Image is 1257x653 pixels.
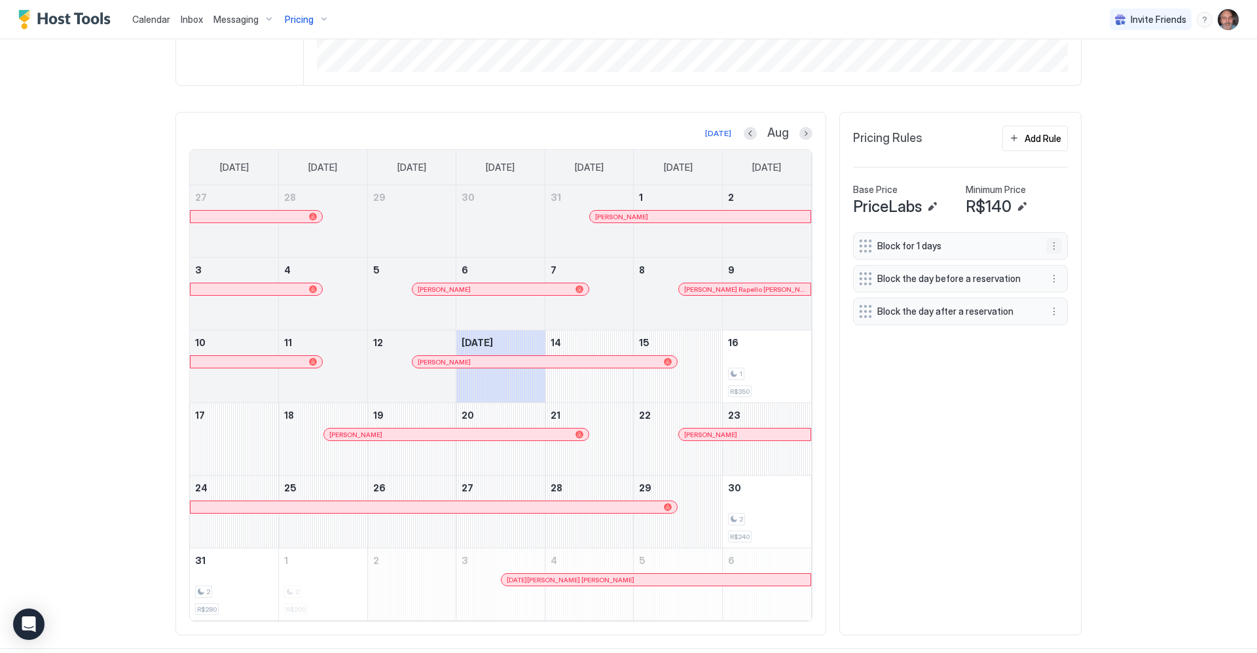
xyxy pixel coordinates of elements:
span: 31 [551,192,561,203]
span: 30 [728,482,741,493]
a: July 28, 2025 [279,185,367,209]
a: September 3, 2025 [456,548,545,573]
span: 28 [551,482,562,493]
td: September 3, 2025 [456,548,545,621]
span: Messaging [213,14,259,26]
td: August 29, 2025 [634,476,723,548]
a: August 11, 2025 [279,330,367,355]
td: September 5, 2025 [634,548,723,621]
a: August 31, 2025 [190,548,278,573]
span: 14 [551,337,561,348]
a: September 1, 2025 [279,548,367,573]
a: August 15, 2025 [634,330,722,355]
button: Next month [799,127,812,140]
a: Host Tools Logo [18,10,117,29]
a: Thursday [562,150,617,185]
a: September 5, 2025 [634,548,722,573]
div: [PERSON_NAME] [684,431,805,439]
a: August 16, 2025 [723,330,811,355]
td: August 26, 2025 [367,476,456,548]
span: [DATE] [462,337,493,348]
span: PriceLabs [853,197,922,217]
div: User profile [1218,9,1239,30]
td: August 14, 2025 [545,330,634,403]
a: Saturday [739,150,794,185]
a: August 25, 2025 [279,476,367,500]
a: July 29, 2025 [368,185,456,209]
span: 6 [462,264,468,275]
td: August 21, 2025 [545,403,634,476]
a: August 21, 2025 [545,403,634,427]
a: Monday [295,150,350,185]
span: R$140 [966,197,1011,217]
td: August 17, 2025 [190,403,279,476]
td: July 27, 2025 [190,185,279,258]
a: September 4, 2025 [545,548,634,573]
a: July 30, 2025 [456,185,545,209]
a: September 6, 2025 [723,548,811,573]
a: August 13, 2025 [456,330,545,355]
span: 7 [551,264,556,275]
span: [PERSON_NAME] Rapello [PERSON_NAME] [684,285,805,294]
a: August 27, 2025 [456,476,545,500]
td: August 1, 2025 [634,185,723,258]
div: menu [1046,271,1062,287]
button: Previous month [744,127,757,140]
span: 30 [462,192,475,203]
a: August 29, 2025 [634,476,722,500]
a: August 10, 2025 [190,330,278,355]
div: Add Rule [1025,132,1061,145]
div: [PERSON_NAME] [329,431,583,439]
span: 4 [284,264,291,275]
td: July 30, 2025 [456,185,545,258]
span: 3 [195,264,202,275]
div: Open Intercom Messenger [13,609,45,640]
button: More options [1046,271,1062,287]
span: [DATE] [664,162,693,173]
span: [DATE] [575,162,604,173]
a: August 26, 2025 [368,476,456,500]
span: 5 [639,555,646,566]
span: 3 [462,555,468,566]
td: August 5, 2025 [367,258,456,330]
span: Calendar [132,14,170,25]
td: August 7, 2025 [545,258,634,330]
td: August 18, 2025 [279,403,368,476]
span: 19 [373,410,384,421]
span: 6 [728,555,735,566]
td: July 28, 2025 [279,185,368,258]
a: August 20, 2025 [456,403,545,427]
td: August 8, 2025 [634,258,723,330]
span: 27 [195,192,207,203]
span: [PERSON_NAME] [595,213,648,221]
a: Sunday [207,150,262,185]
span: R$240 [730,533,750,541]
td: August 24, 2025 [190,476,279,548]
a: September 2, 2025 [368,548,456,573]
span: 2 [373,555,379,566]
span: 12 [373,337,383,348]
span: 23 [728,410,740,421]
span: 8 [639,264,645,275]
td: August 12, 2025 [367,330,456,403]
td: July 29, 2025 [367,185,456,258]
td: August 15, 2025 [634,330,723,403]
td: August 28, 2025 [545,476,634,548]
td: August 25, 2025 [279,476,368,548]
a: August 22, 2025 [634,403,722,427]
span: 24 [195,482,208,493]
span: Block the day before a reservation [877,273,1033,285]
span: 29 [373,192,386,203]
div: menu [1197,12,1212,27]
button: Edit [924,199,940,215]
div: [DATE][PERSON_NAME] [PERSON_NAME] [507,576,805,584]
div: menu [1046,238,1062,254]
div: menu [1046,304,1062,319]
td: August 9, 2025 [722,258,811,330]
td: August 27, 2025 [456,476,545,548]
td: August 4, 2025 [279,258,368,330]
a: Tuesday [384,150,439,185]
div: [PERSON_NAME] [418,285,583,294]
span: R$350 [730,387,750,396]
td: August 20, 2025 [456,403,545,476]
